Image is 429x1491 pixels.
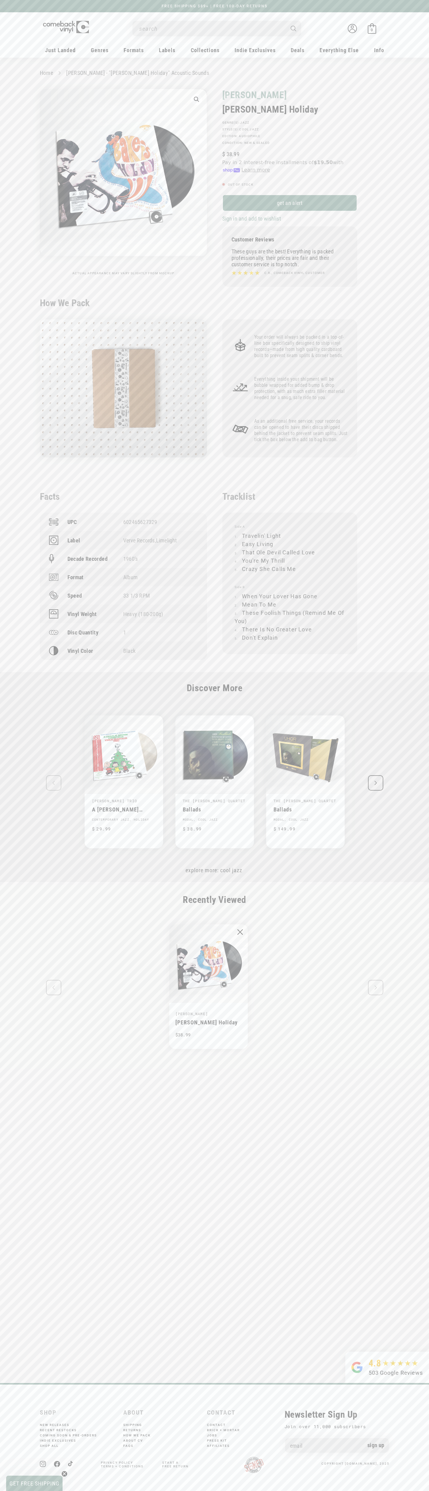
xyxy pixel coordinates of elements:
p: Vinyl Weight [67,611,97,617]
img: star5.svg [383,1360,418,1366]
p: Condition: New & Sealed [222,141,357,145]
p: Customer Reviews [232,236,348,243]
img: close.png [237,929,243,935]
a: About CV [123,1437,151,1443]
p: Speed [67,592,82,599]
a: Terms + Conditions [101,1465,144,1468]
p: Edition: [222,134,357,138]
span: Just Landed [45,47,76,53]
span: 38.99 [222,151,239,157]
li: 1 / 6 [85,715,163,848]
p: Facts [40,491,207,502]
span: Collections [191,47,220,53]
span: Formats [124,47,144,53]
img: star5.svg [232,269,260,277]
h2: How We Pack [40,298,389,309]
a: Shipping [123,1423,150,1427]
li: There Is No Greater Love [235,625,345,634]
span: Genres [91,47,109,53]
a: Indie Exclusives [40,1437,84,1443]
media-gallery: Gallery Viewer [40,89,207,275]
p: $38.99 [175,1031,242,1038]
a: FAQs [123,1443,142,1448]
a: Audiophile [239,134,260,138]
button: Search [285,21,302,36]
span: GET FREE SHIPPING [10,1480,59,1487]
p: Your order will always be packed in a top-of-line box specifically designed to ship vinyl records... [254,334,348,359]
a: Ballads [183,806,247,813]
p: Label [67,537,80,544]
a: The [PERSON_NAME] Quartet [274,798,336,803]
a: Home [40,70,53,76]
img: Frame_4_1.png [232,378,249,396]
div: 503 Google Reviews [369,1369,423,1377]
input: When autocomplete results are available use up and down arrows to review and enter to select [139,22,285,35]
li: Travelin' Light [235,532,345,540]
li: These Foolish Things (Remind Me Of You) [235,609,345,625]
img: HowWePack-Updated.gif [40,319,207,457]
img: Frame_4_2.png [232,420,249,438]
a: Start afree return [162,1461,189,1468]
a: Jobs [207,1432,225,1437]
img: Chet Baker - "Baker's Holiday" Acoustic Sounds [169,924,248,1003]
p: Join over 11,000 subscribers [285,1423,389,1430]
p: GENRE(S): [222,121,357,125]
a: [PERSON_NAME] - "[PERSON_NAME] Holiday" Acoustic Sounds [66,70,209,76]
span: 0 [371,28,373,32]
span: Privacy Policy [101,1461,133,1464]
span: Side B [235,585,345,589]
span: 1 [123,629,126,636]
p: Disc Quantity [67,629,99,636]
a: [PERSON_NAME] Trio [92,798,137,803]
h2: Shop [40,1409,117,1416]
a: How We Pack [123,1432,159,1437]
a: A [PERSON_NAME] Christmas [92,806,156,813]
h2: [PERSON_NAME] Holiday [222,104,357,115]
a: get an alert [222,195,357,211]
p: Actual appearance may vary slightly from mockup [40,272,207,275]
li: Easy Living [235,540,345,548]
p: Vinyl Color [67,648,93,654]
a: Contact [207,1423,234,1427]
a: Recent Restocks [40,1427,85,1432]
span: Start a free return [162,1461,189,1468]
p: As an additional free service, your records can be opened to have their discs shipped behind the ... [254,418,348,443]
a: Ballads [274,806,337,813]
img: Group.svg [351,1358,362,1377]
p: Format [67,574,84,580]
a: 4.8 503 Google Reviews [345,1352,429,1383]
p: These guys are the best! Everything is packed professionally, their prices are fair and their cus... [232,248,348,268]
a: Press Kit [207,1437,235,1443]
div: Search [132,21,301,36]
li: Crazy She Calls Me [235,565,345,573]
a: Limelight [156,537,177,544]
a: [PERSON_NAME] Holiday [175,1019,238,1026]
a: Album [123,574,138,580]
span: Info [374,47,384,53]
img: RSDPledgeSigned-updated.png [244,1457,264,1473]
h2: Contact [207,1409,285,1416]
a: 33 1/3 RPM [123,592,150,599]
a: Cool Jazz [220,867,242,873]
button: Close teaser [61,1471,67,1477]
a: Affiliates [207,1443,238,1448]
p: Tracklist [222,491,357,502]
li: Mean To Me [235,600,345,609]
span: Indie Exclusives [235,47,276,53]
img: Frame_4.png [232,336,249,354]
button: Sign up [363,1438,389,1453]
h4: C.R., Comeback Vinyl customer [264,271,325,275]
a: Returns [123,1427,149,1432]
div: , [123,537,198,544]
span: Side A [235,525,345,529]
span: $ [222,151,225,157]
a: Brick + Mortar [207,1427,248,1432]
li: 1 / 1 [169,924,248,1049]
div: Next slide [368,775,383,791]
a: The [PERSON_NAME] Quartet [183,798,246,803]
span: Deals [291,47,305,53]
p: UPC [67,519,77,525]
a: 1960's [123,556,138,562]
p: Decade Recorded [67,556,108,562]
